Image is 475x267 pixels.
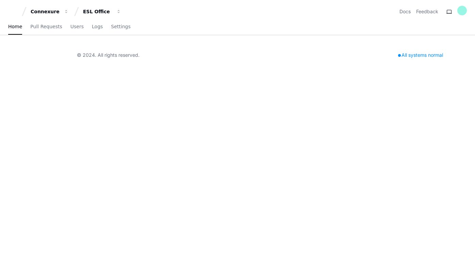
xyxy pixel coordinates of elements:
[77,52,140,59] div: © 2024. All rights reserved.
[8,19,22,35] a: Home
[70,24,84,29] span: Users
[83,8,112,15] div: ESL Office
[30,24,62,29] span: Pull Requests
[28,5,71,18] button: Connexure
[394,50,447,60] div: All systems normal
[111,19,130,35] a: Settings
[30,19,62,35] a: Pull Requests
[31,8,60,15] div: Connexure
[416,8,438,15] button: Feedback
[399,8,411,15] a: Docs
[70,19,84,35] a: Users
[8,24,22,29] span: Home
[92,24,103,29] span: Logs
[92,19,103,35] a: Logs
[80,5,124,18] button: ESL Office
[111,24,130,29] span: Settings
